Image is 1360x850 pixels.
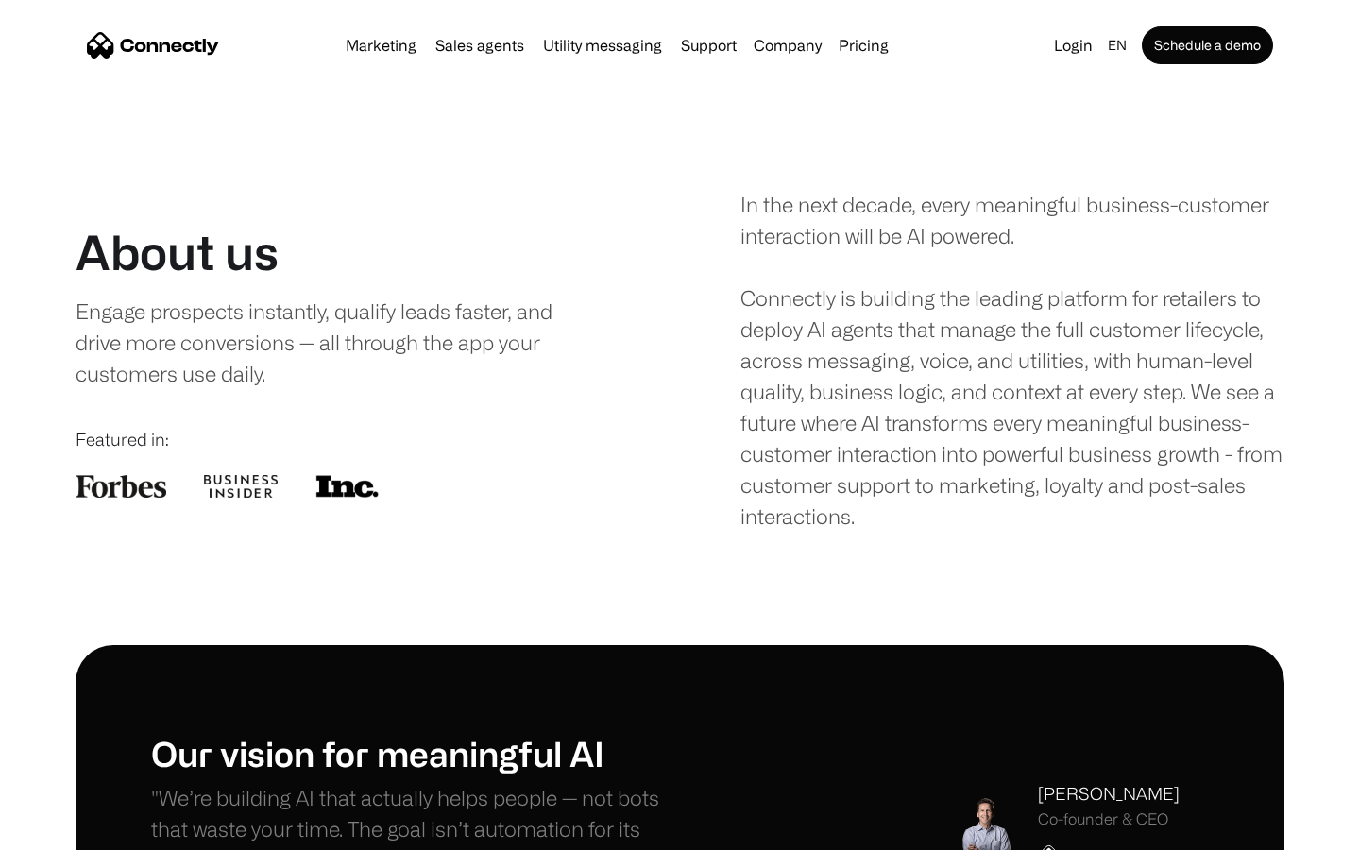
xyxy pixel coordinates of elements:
div: Featured in: [76,427,620,452]
div: Company [754,32,822,59]
a: Login [1046,32,1100,59]
a: Pricing [831,38,896,53]
a: Utility messaging [535,38,670,53]
a: Support [673,38,744,53]
div: [PERSON_NAME] [1038,781,1180,807]
a: Schedule a demo [1142,26,1273,64]
div: In the next decade, every meaningful business-customer interaction will be AI powered. Connectly ... [740,189,1284,532]
ul: Language list [38,817,113,843]
h1: Our vision for meaningful AI [151,733,680,773]
h1: About us [76,224,279,280]
div: en [1108,32,1127,59]
a: Marketing [338,38,424,53]
a: Sales agents [428,38,532,53]
div: Co-founder & CEO [1038,810,1180,828]
div: Engage prospects instantly, qualify leads faster, and drive more conversions — all through the ap... [76,296,592,389]
aside: Language selected: English [19,815,113,843]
